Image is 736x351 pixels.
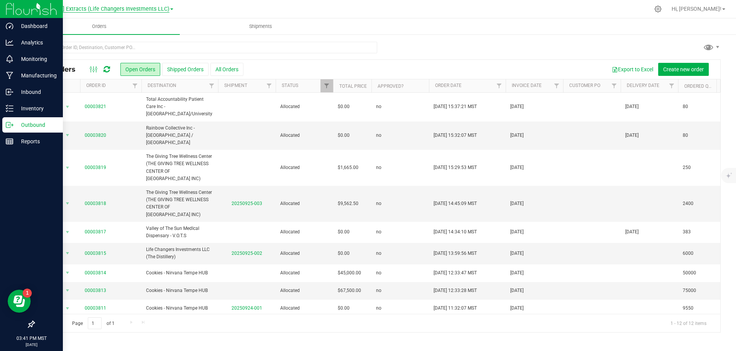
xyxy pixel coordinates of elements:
[280,250,329,257] span: Allocated
[376,250,381,257] span: no
[263,79,276,92] a: Filter
[66,317,121,329] span: Page of 1
[239,23,283,30] span: Shipments
[625,103,639,110] span: [DATE]
[180,18,341,34] a: Shipments
[63,198,72,209] span: select
[512,83,542,88] a: Invoice Date
[280,228,329,236] span: Allocated
[6,22,13,30] inline-svg: Dashboard
[338,103,350,110] span: $0.00
[683,305,693,312] span: 9550
[434,250,477,257] span: [DATE] 13:59:56 MST
[146,246,214,261] span: Life Changers Investments LLC (The Distillery)
[510,200,524,207] span: [DATE]
[63,248,72,259] span: select
[146,153,214,182] span: The Giving Tree Wellness Center (THE GIVING TREE WELLNESS CENTER OF [GEOGRAPHIC_DATA] INC)
[378,84,404,89] a: Approved?
[6,39,13,46] inline-svg: Analytics
[162,63,209,76] button: Shipped Orders
[338,269,361,277] span: $45,000.00
[85,287,106,294] a: 00003813
[683,132,688,139] span: 80
[550,79,563,92] a: Filter
[13,87,59,97] p: Inbound
[22,6,169,13] span: [PERSON_NAME] Extracts (Life Changers Investments LLC)
[434,132,477,139] span: [DATE] 15:32:07 MST
[232,305,262,311] a: 20250924-001
[23,289,32,298] iframe: Resource center unread badge
[434,164,477,171] span: [DATE] 15:29:53 MST
[434,228,477,236] span: [DATE] 14:34:10 MST
[672,6,721,12] span: Hi, [PERSON_NAME]!
[146,225,214,239] span: Valley of The Sun MedIcal Dispensary - V.O.T.S
[146,287,214,294] span: Cookies - Nirvana Tempe HUB
[6,55,13,63] inline-svg: Monitoring
[434,200,477,207] span: [DATE] 14:45:09 MST
[338,228,350,236] span: $0.00
[338,287,361,294] span: $67,500.00
[376,228,381,236] span: no
[120,63,160,76] button: Open Orders
[146,269,214,277] span: Cookies - Nirvana Tempe HUB
[63,303,72,314] span: select
[210,63,243,76] button: All Orders
[658,63,709,76] button: Create new order
[376,103,381,110] span: no
[376,164,381,171] span: no
[34,42,377,53] input: Search Order ID, Destination, Customer PO...
[376,287,381,294] span: no
[608,79,621,92] a: Filter
[82,23,117,30] span: Orders
[18,18,180,34] a: Orders
[510,305,524,312] span: [DATE]
[434,287,477,294] span: [DATE] 12:33:28 MST
[63,267,72,278] span: select
[85,164,106,171] a: 00003819
[510,269,524,277] span: [DATE]
[683,250,693,257] span: 6000
[625,228,639,236] span: [DATE]
[280,164,329,171] span: Allocated
[63,102,72,112] span: select
[6,138,13,145] inline-svg: Reports
[510,228,524,236] span: [DATE]
[280,132,329,139] span: Allocated
[282,83,298,88] a: Status
[148,83,176,88] a: Destination
[607,63,658,76] button: Export to Excel
[376,269,381,277] span: no
[338,250,350,257] span: $0.00
[6,105,13,112] inline-svg: Inventory
[232,251,262,256] a: 20250925-002
[63,130,72,141] span: select
[663,66,704,72] span: Create new order
[146,305,214,312] span: Cookies - Nirvana Tempe HUB
[569,83,600,88] a: Customer PO
[683,228,691,236] span: 383
[510,164,524,171] span: [DATE]
[146,96,214,118] span: Total Accountability Patient Care Inc - [GEOGRAPHIC_DATA]/University
[339,84,367,89] a: Total Price
[683,200,693,207] span: 2400
[510,132,524,139] span: [DATE]
[146,125,214,147] span: Rainbow Collective Inc - [GEOGRAPHIC_DATA] / [GEOGRAPHIC_DATA]
[510,103,524,110] span: [DATE]
[653,5,663,13] div: Manage settings
[683,164,691,171] span: 250
[232,201,262,206] a: 20250925-003
[684,84,714,89] a: Ordered qty
[85,250,106,257] a: 00003815
[510,250,524,257] span: [DATE]
[625,132,639,139] span: [DATE]
[280,305,329,312] span: Allocated
[224,83,247,88] a: Shipment
[664,317,713,329] span: 1 - 12 of 12 items
[683,287,696,294] span: 75000
[146,189,214,218] span: The Giving Tree Wellness Center (THE GIVING TREE WELLNESS CENTER OF [GEOGRAPHIC_DATA] INC)
[376,132,381,139] span: no
[13,54,59,64] p: Monitoring
[85,132,106,139] a: 00003820
[3,342,59,348] p: [DATE]
[85,228,106,236] a: 00003817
